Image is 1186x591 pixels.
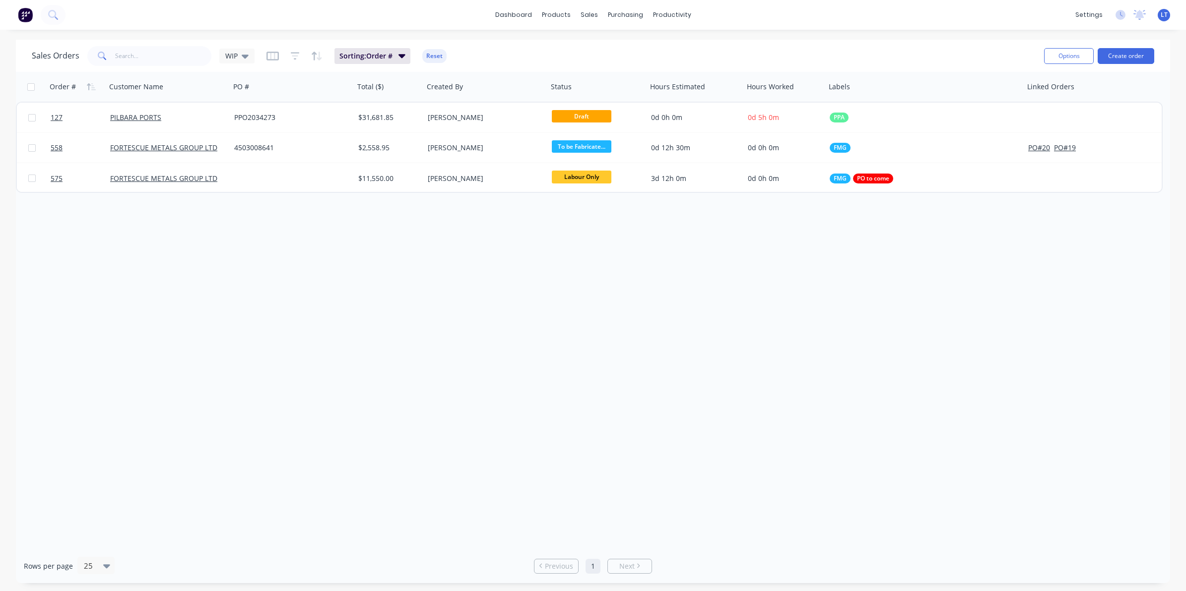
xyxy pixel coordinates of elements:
div: Order # [50,82,76,92]
span: 575 [51,174,63,183]
button: Create order [1098,48,1154,64]
button: Sorting:Order # [334,48,410,64]
div: Created By [427,82,463,92]
span: 0d 0h 0m [748,174,779,183]
a: Page 1 is your current page [586,559,600,574]
span: 127 [51,113,63,122]
div: 0d 0h 0m [651,113,735,122]
ul: Pagination [530,559,656,574]
div: Linked Orders [1027,82,1074,92]
span: FMG [834,143,847,153]
span: FMG [834,174,847,183]
span: PPA [834,113,845,122]
div: Hours Estimated [650,82,705,92]
div: Total ($) [357,82,384,92]
div: sales [576,7,603,22]
span: Labour Only [552,171,611,183]
div: Labels [829,82,850,92]
a: 127 [51,103,110,132]
a: PILBARA PORTS [110,113,161,122]
span: LT [1161,10,1168,19]
a: FORTESCUE METALS GROUP LTD [110,143,217,152]
span: 558 [51,143,63,153]
button: FMG [830,143,851,153]
span: Rows per page [24,561,73,571]
span: To be Fabricate... [552,140,611,153]
button: PPA [830,113,849,122]
span: PO to come [857,174,889,183]
div: [PERSON_NAME] [428,174,538,183]
div: products [537,7,576,22]
span: Next [619,561,635,571]
button: Options [1044,48,1094,64]
div: purchasing [603,7,648,22]
button: FMGPO to come [830,174,893,183]
div: PO # [233,82,249,92]
div: Hours Worked [747,82,794,92]
a: FORTESCUE METALS GROUP LTD [110,174,217,183]
span: 0d 0h 0m [748,143,779,152]
img: Factory [18,7,33,22]
div: $31,681.85 [358,113,417,122]
span: Previous [545,561,573,571]
div: settings [1070,7,1108,22]
span: WIP [225,51,238,61]
div: [PERSON_NAME] [428,113,538,122]
div: 0d 12h 30m [651,143,735,153]
div: 3d 12h 0m [651,174,735,183]
input: Search... [115,46,212,66]
div: $11,550.00 [358,174,417,183]
a: Previous page [534,561,578,571]
button: PO#20 [1028,143,1050,153]
span: Sorting: Order # [339,51,393,61]
a: dashboard [490,7,537,22]
div: PPO2034273 [234,113,344,122]
h1: Sales Orders [32,51,79,60]
a: 575 [51,164,110,193]
div: $2,558.95 [358,143,417,153]
span: Draft [552,110,611,122]
button: Reset [422,49,447,63]
div: Status [551,82,572,92]
div: productivity [648,7,696,22]
div: Customer Name [109,82,163,92]
a: 558 [51,133,110,163]
div: [PERSON_NAME] [428,143,538,153]
button: PO#19 [1054,143,1076,153]
span: 0d 5h 0m [748,113,779,122]
a: Next page [608,561,652,571]
div: 4503008641 [234,143,344,153]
